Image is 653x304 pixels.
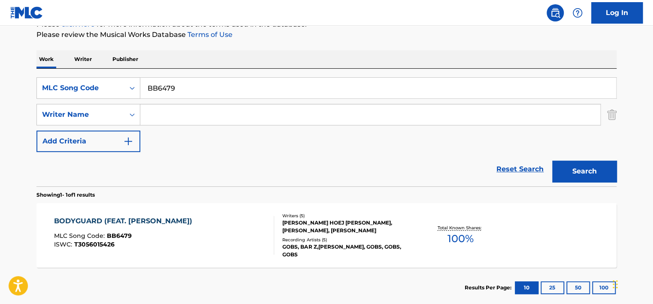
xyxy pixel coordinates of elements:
div: টেনে আনুন [613,271,618,297]
form: Search Form [36,77,617,186]
p: Total Known Shares: [437,225,483,231]
p: Writer [72,50,94,68]
a: BODYGUARD (FEAT. [PERSON_NAME])MLC Song Code:BB6479ISWC:T3056015426Writers (5)[PERSON_NAME] HOEJ ... [36,203,617,268]
span: BB6479 [107,232,132,240]
img: 9d2ae6d4665cec9f34b9.svg [123,136,133,146]
button: 25 [541,281,564,294]
button: 10 [515,281,538,294]
div: BODYGUARD (FEAT. [PERSON_NAME]) [54,216,197,226]
span: MLC Song Code : [54,232,107,240]
button: 50 [566,281,590,294]
div: চ্যাট উইজেট [610,263,653,304]
a: Public Search [547,4,564,21]
button: Add Criteria [36,131,140,152]
div: Writer Name [42,109,119,120]
img: MLC Logo [10,6,43,19]
img: search [550,8,560,18]
p: Work [36,50,56,68]
p: Showing 1 - 1 of 1 results [36,191,95,199]
button: 100 [592,281,616,294]
span: 100 % [447,231,473,246]
div: Help [569,4,586,21]
div: Recording Artists ( 5 ) [282,237,412,243]
button: Search [552,161,617,182]
div: Writers ( 5 ) [282,213,412,219]
img: Delete Criterion [607,104,617,125]
div: [PERSON_NAME] HOEJ [PERSON_NAME], [PERSON_NAME], [PERSON_NAME] [282,219,412,234]
p: Publisher [110,50,141,68]
div: GOBS, BAR Z,[PERSON_NAME], GOBS, GOBS, GOBS [282,243,412,258]
span: T3056015426 [74,240,115,248]
span: ISWC : [54,240,74,248]
a: Log In [591,2,643,24]
div: MLC Song Code [42,83,119,93]
a: Terms of Use [186,30,233,39]
iframe: Chat Widget [610,263,653,304]
img: help [572,8,583,18]
p: Results Per Page: [465,284,514,292]
a: Reset Search [492,160,548,179]
p: Please review the Musical Works Database [36,30,617,40]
